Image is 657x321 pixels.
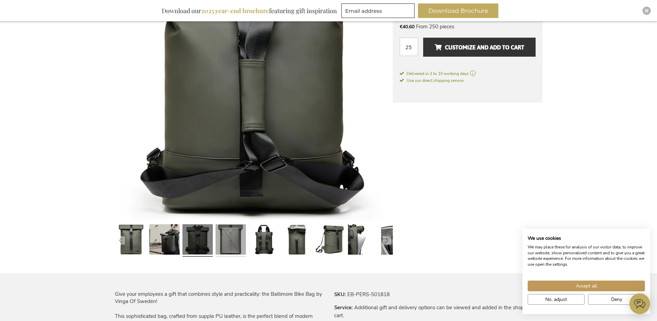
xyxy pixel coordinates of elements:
button: Deny all cookies [588,294,645,305]
a: Delivered in 2 to 10 working days [400,70,536,77]
span: €40.60 [400,23,415,30]
span: Accept all [576,282,597,290]
div: Download our featuring gift inspiration [159,3,340,18]
button: Accept all cookies [528,281,645,291]
div: Close [643,7,651,15]
a: Personalised Baltimore Bike Bag - Green [315,221,345,259]
input: Qty [400,38,418,56]
a: Personalised Baltimore Bike Bag - Green [282,221,312,259]
b: 2025 year-end brochure [201,7,269,15]
button: Customize and add to cart [423,38,535,57]
a: Personalised Baltimore Bike Bag - Green [249,221,279,259]
span: No, adjust [545,296,567,303]
iframe: belco-activator-frame [629,293,650,314]
button: Adjust cookie preferences [528,294,585,305]
p: We may place these for analysis of our visitor data, to improve our website, show personalised co... [528,244,645,267]
a: Personalised Baltimore Bike Bag - Green [216,221,246,259]
a: Personalised Baltimore Bike Bag - Green [182,221,213,259]
a: Personalised Baltimore Bike Bag - Green [381,221,411,259]
li: From 250 pieces [400,23,536,30]
a: Use our direct shipping service [400,77,464,84]
a: Personalised Baltimore Bike Bag - Green [116,221,147,259]
span: Use our direct shipping service [400,78,464,83]
input: Email address [341,3,415,18]
span: Customize and add to cart [435,42,524,53]
h2: We use cookies [528,235,645,242]
a: Personalised Baltimore Bike Bag - Green [149,221,180,259]
a: Personalised Baltimore Bike Bag - Green [348,221,378,259]
img: Close [645,9,649,13]
button: Download Brochure [418,3,498,18]
span: Deny [611,296,622,303]
form: marketing offers and promotions [341,3,417,20]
